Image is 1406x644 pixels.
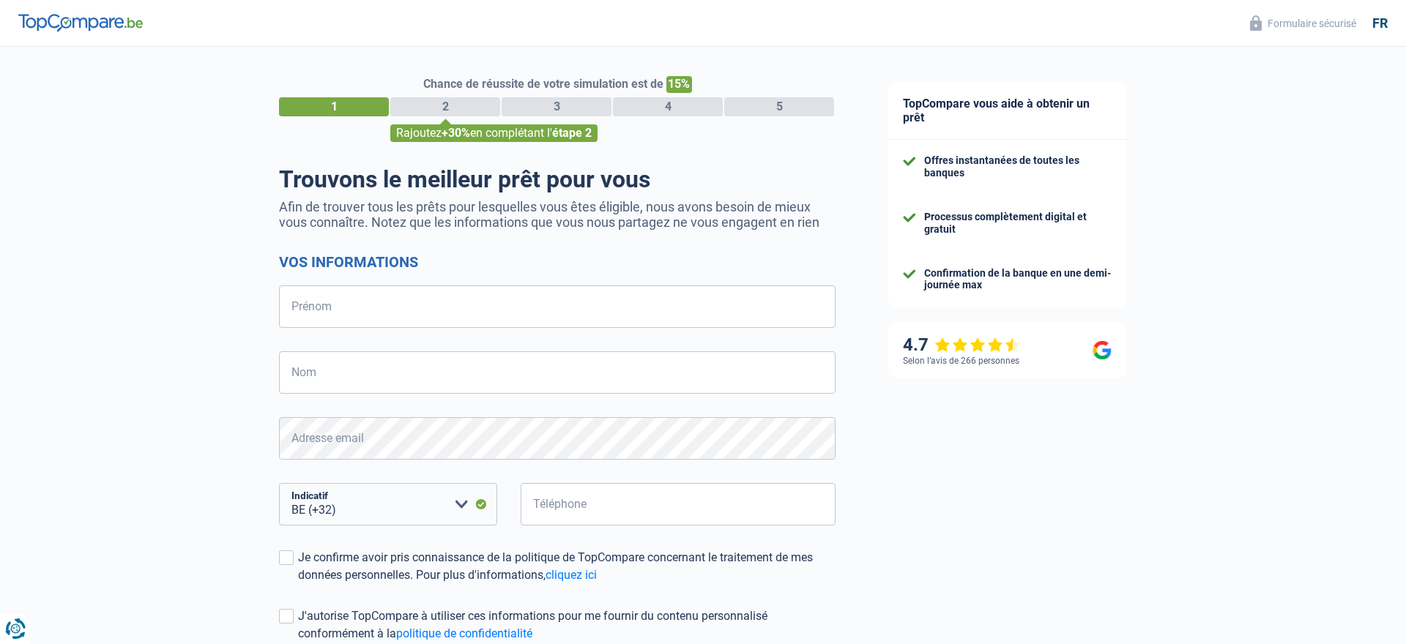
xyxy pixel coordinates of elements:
div: 5 [724,97,834,116]
div: Je confirme avoir pris connaissance de la politique de TopCompare concernant le traitement de mes... [298,549,836,584]
span: +30% [442,126,470,140]
div: Confirmation de la banque en une demi-journée max [924,267,1112,292]
div: Processus complètement digital et gratuit [924,211,1112,236]
a: politique de confidentialité [396,626,532,640]
span: Chance de réussite de votre simulation est de [423,77,663,91]
div: Selon l’avis de 266 personnes [903,356,1019,366]
div: 3 [502,97,611,116]
span: 15% [666,76,692,93]
h2: Vos informations [279,253,836,271]
div: Rajoutez en complétant l' [390,124,598,142]
h1: Trouvons le meilleur prêt pour vous [279,165,836,193]
div: Offres instantanées de toutes les banques [924,154,1112,179]
input: 401020304 [521,483,836,525]
div: 4.7 [903,334,1021,356]
p: Afin de trouver tous les prêts pour lesquelles vous êtes éligible, nous avons besoin de mieux vou... [279,199,836,230]
div: 1 [279,97,389,116]
div: TopCompare vous aide à obtenir un prêt [888,82,1126,140]
div: 2 [390,97,500,116]
span: étape 2 [552,126,592,140]
img: TopCompare Logo [18,14,143,31]
button: Formulaire sécurisé [1241,11,1365,35]
div: fr [1372,15,1388,31]
div: J'autorise TopCompare à utiliser ces informations pour me fournir du contenu personnalisé conform... [298,607,836,643]
div: 4 [613,97,723,116]
a: cliquez ici [546,568,597,582]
